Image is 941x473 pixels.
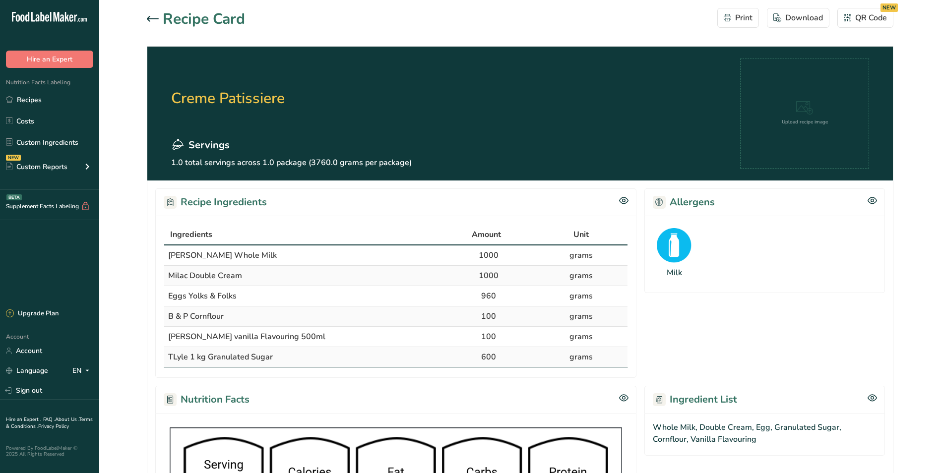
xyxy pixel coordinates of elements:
span: Ingredients [170,229,212,240]
span: [PERSON_NAME] Whole Milk [168,250,277,261]
a: About Us . [55,416,79,423]
div: Upload recipe image [782,118,828,126]
button: Print [717,8,759,28]
td: 1000 [442,245,535,266]
iframe: Intercom live chat [907,439,931,463]
div: Print [724,12,753,24]
td: 100 [442,306,535,327]
h1: Recipe Card [163,8,245,30]
div: EN [72,365,93,377]
td: grams [535,245,627,266]
div: NEW [880,3,898,12]
span: Unit [573,229,589,240]
td: grams [535,347,627,367]
span: B & P Cornflour [168,311,224,322]
h2: Nutrition Facts [164,392,250,407]
span: TLyle 1 kg Granulated Sugar [168,352,273,362]
h2: Creme Patissiere [171,59,412,138]
img: Milk [657,228,691,263]
span: Milac Double Cream [168,270,242,281]
td: 600 [442,347,535,367]
div: Custom Reports [6,162,67,172]
div: Milk [667,267,682,279]
div: QR Code [844,12,887,24]
td: grams [535,286,627,306]
h2: Recipe Ingredients [164,195,267,210]
td: 960 [442,286,535,306]
a: Hire an Expert . [6,416,41,423]
div: Download [773,12,823,24]
a: Privacy Policy [38,423,69,430]
a: Language [6,362,48,379]
span: [PERSON_NAME] vanilla Flavouring 500ml [168,331,325,342]
div: Upgrade Plan [6,309,59,319]
td: 1000 [442,266,535,286]
span: Servings [188,138,230,153]
h2: Allergens [653,195,715,210]
button: QR Code NEW [837,8,893,28]
td: grams [535,327,627,347]
span: Eggs Yolks & Folks [168,291,237,301]
div: Powered By FoodLabelMaker © 2025 All Rights Reserved [6,445,93,457]
span: Amount [472,229,501,240]
button: Download [767,8,829,28]
div: NEW [6,155,21,161]
td: grams [535,266,627,286]
button: Hire an Expert [6,51,93,68]
td: grams [535,306,627,327]
div: Whole Milk, Double Cream, Egg, Granulated Sugar, Cornflour, Vanilla Flavouring [644,413,885,456]
a: FAQ . [43,416,55,423]
div: BETA [6,194,22,200]
td: 100 [442,327,535,347]
p: 1.0 total servings across 1.0 package (3760.0 grams per package) [171,157,412,169]
a: Terms & Conditions . [6,416,93,430]
h2: Ingredient List [653,392,737,407]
